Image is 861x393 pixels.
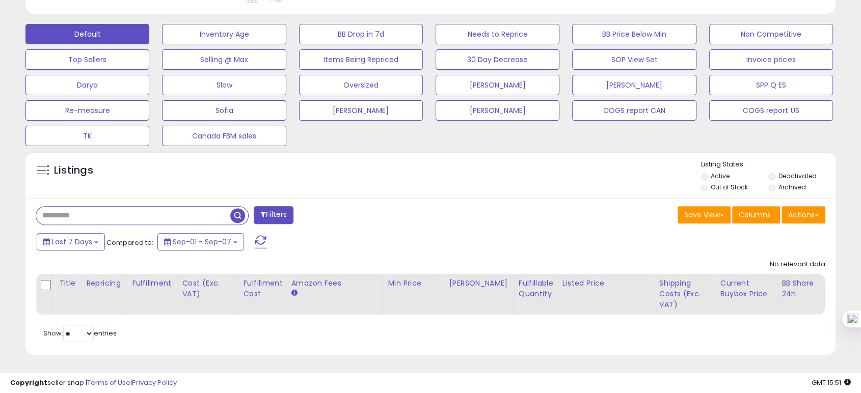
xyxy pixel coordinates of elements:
[132,278,173,289] div: Fulfillment
[86,278,123,289] div: Repricing
[157,233,244,250] button: Sep-01 - Sep-07
[572,75,696,95] button: [PERSON_NAME]
[162,49,286,70] button: Selling @ Max
[299,100,423,121] button: [PERSON_NAME]
[678,206,731,223] button: Save View
[162,100,286,121] button: Sofia
[25,49,149,70] button: Top Sellers
[25,24,149,44] button: Default
[10,378,47,387] strong: Copyright
[182,278,235,299] div: Cost (Exc. VAT)
[659,278,712,310] div: Shipping Costs (Exc. VAT)
[299,75,423,95] button: Oversized
[782,206,825,223] button: Actions
[709,75,833,95] button: SPP Q ES
[778,183,806,191] label: Archived
[37,233,105,250] button: Last 7 Days
[436,49,559,70] button: 30 Day Decrease
[25,126,149,146] button: TK
[782,278,819,299] div: BB Share 24h.
[562,278,651,289] div: Listed Price
[106,238,153,247] span: Compared to:
[59,278,77,289] div: Title
[436,100,559,121] button: [PERSON_NAME]
[244,278,283,299] div: Fulfillment Cost
[847,314,858,324] img: one_i.png
[770,260,825,269] div: No relevant data
[254,206,293,224] button: Filters
[709,100,833,121] button: COGS report US
[711,172,730,180] label: Active
[291,289,298,298] small: Amazon Fees.
[25,100,149,121] button: Re-measure
[162,126,286,146] button: Canada FBM sales
[54,163,93,178] h5: Listings
[519,278,554,299] div: Fulfillable Quantity
[436,24,559,44] button: Needs to Reprice
[388,278,441,289] div: Min Price
[299,24,423,44] button: BB Drop in 7d
[720,278,773,299] div: Current Buybox Price
[87,378,130,387] a: Terms of Use
[132,378,177,387] a: Privacy Policy
[812,378,851,387] span: 2025-09-15 15:51 GMT
[52,237,92,247] span: Last 7 Days
[711,183,748,191] label: Out of Stock
[778,172,817,180] label: Deactivated
[291,278,380,289] div: Amazon Fees
[10,378,177,388] div: seller snap | |
[162,24,286,44] button: Inventory Age
[709,24,833,44] button: Non Competitive
[449,278,510,289] div: [PERSON_NAME]
[709,49,833,70] button: Invoice prices
[572,24,696,44] button: BB Price Below Min
[732,206,780,223] button: Columns
[25,75,149,95] button: Darya
[162,75,286,95] button: Slow
[572,49,696,70] button: SOP View Set
[299,49,423,70] button: Items Being Repriced
[739,210,771,220] span: Columns
[173,237,231,247] span: Sep-01 - Sep-07
[436,75,559,95] button: [PERSON_NAME]
[701,160,836,170] p: Listing States:
[43,328,117,338] span: Show: entries
[572,100,696,121] button: COGS report CAN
